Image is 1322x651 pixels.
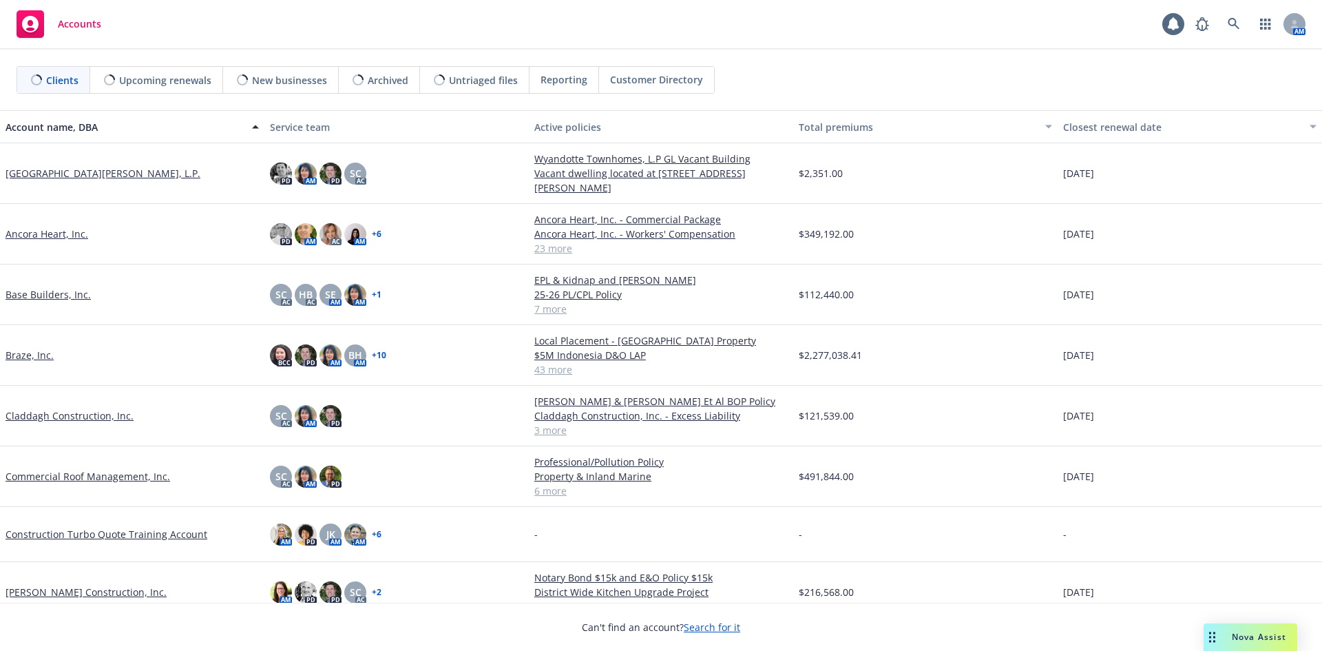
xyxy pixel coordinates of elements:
div: Closest renewal date [1063,120,1301,134]
a: [PERSON_NAME] & [PERSON_NAME] Et Al BOP Policy [534,394,788,409]
span: Untriaged files [449,73,518,87]
span: Upcoming renewals [119,73,211,87]
span: - [799,527,802,541]
img: photo [295,581,317,603]
span: Can't find an account? [582,620,740,634]
a: Base Builders, Inc. [6,287,91,302]
img: photo [295,163,317,185]
img: photo [319,466,342,488]
span: Clients [46,73,78,87]
a: 6 more [534,484,788,498]
div: Service team [270,120,523,134]
a: + 6 [372,230,381,238]
a: 7 more [534,302,788,316]
a: Switch app [1252,10,1279,38]
span: - [1063,527,1067,541]
span: JK [326,527,335,541]
span: $121,539.00 [799,409,854,423]
span: [DATE] [1063,287,1094,302]
span: [DATE] [1063,585,1094,599]
a: 3 more [534,423,788,437]
span: HB [299,287,313,302]
span: $491,844.00 [799,469,854,484]
span: $2,277,038.41 [799,348,862,362]
a: Notary Bond $15k and E&O Policy $15k [534,570,788,585]
div: Total premiums [799,120,1037,134]
button: Service team [264,110,529,143]
span: SC [275,469,287,484]
a: [PERSON_NAME] Construction, Inc. [6,585,167,599]
a: + 6 [372,530,381,539]
img: photo [295,344,317,366]
span: $112,440.00 [799,287,854,302]
span: [DATE] [1063,409,1094,423]
span: Archived [368,73,408,87]
span: [DATE] [1063,166,1094,180]
span: $349,192.00 [799,227,854,241]
span: [DATE] [1063,348,1094,362]
img: photo [344,524,366,546]
a: 25-26 PL/CPL Policy [534,287,788,302]
span: SE [325,287,336,302]
span: New businesses [252,73,327,87]
button: Nova Assist [1204,623,1297,651]
a: Claddagh Construction, Inc. - Excess Liability [534,409,788,423]
img: photo [295,524,317,546]
a: Commercial Roof Management, Inc. [6,469,170,484]
a: + 2 [372,588,381,597]
a: Ancora Heart, Inc. - Commercial Package [534,212,788,227]
img: photo [319,223,342,245]
img: photo [344,223,366,245]
span: SC [350,166,361,180]
span: [DATE] [1063,469,1094,484]
img: photo [319,344,342,366]
a: 13 more [534,599,788,614]
button: Closest renewal date [1058,110,1322,143]
button: Active policies [529,110,793,143]
span: BH [348,348,362,362]
a: EPL & Kidnap and [PERSON_NAME] [534,273,788,287]
a: + 10 [372,351,386,360]
a: Local Placement - [GEOGRAPHIC_DATA] Property [534,333,788,348]
span: $216,568.00 [799,585,854,599]
span: SC [275,287,287,302]
div: Drag to move [1204,623,1221,651]
a: [GEOGRAPHIC_DATA][PERSON_NAME], L.P. [6,166,200,180]
img: photo [344,284,366,306]
a: Ancora Heart, Inc. [6,227,88,241]
img: photo [270,524,292,546]
a: Search [1220,10,1248,38]
span: SC [350,585,361,599]
img: photo [270,581,292,603]
a: Wyandotte Townhomes, L.P GL Vacant Building [534,152,788,166]
span: $2,351.00 [799,166,843,180]
span: - [534,527,538,541]
img: photo [270,163,292,185]
a: 23 more [534,241,788,256]
a: Professional/Pollution Policy [534,455,788,469]
span: Reporting [541,72,587,87]
a: Braze, Inc. [6,348,54,362]
a: Search for it [684,621,740,634]
span: [DATE] [1063,227,1094,241]
a: Report a Bug [1188,10,1216,38]
img: photo [270,223,292,245]
img: photo [319,581,342,603]
div: Account name, DBA [6,120,244,134]
a: Property & Inland Marine [534,469,788,484]
span: Nova Assist [1232,631,1286,643]
a: $5M Indonesia D&O LAP [534,348,788,362]
img: photo [319,163,342,185]
a: District Wide Kitchen Upgrade Project [534,585,788,599]
img: photo [295,405,317,427]
span: Accounts [58,19,101,30]
span: SC [275,409,287,423]
a: 43 more [534,362,788,377]
img: photo [295,466,317,488]
a: + 1 [372,291,381,299]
